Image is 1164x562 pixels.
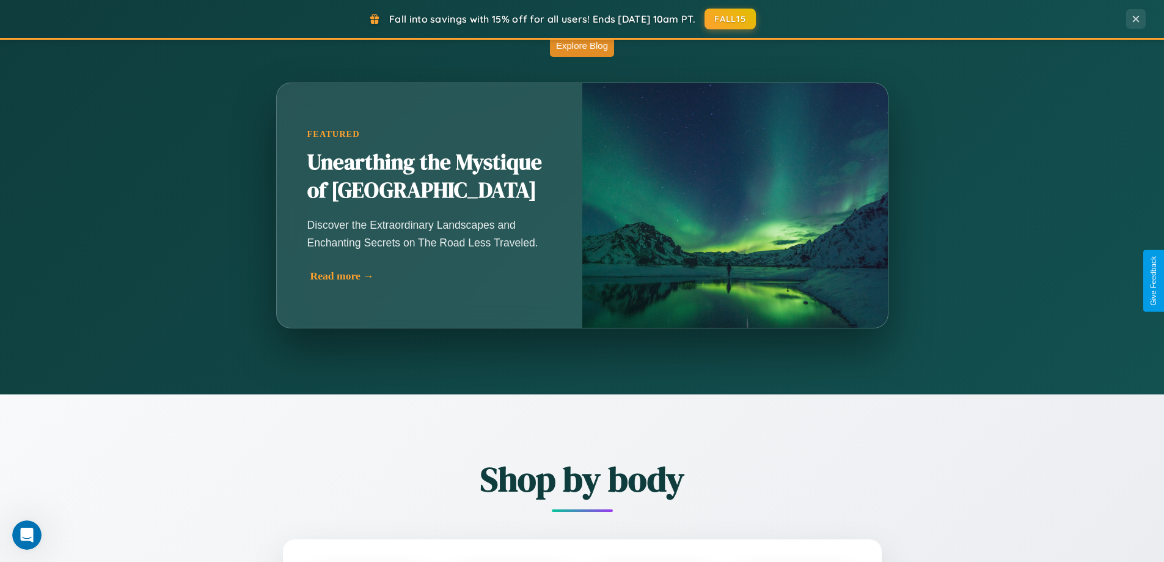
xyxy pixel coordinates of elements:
[216,456,949,503] h2: Shop by body
[307,149,552,205] h2: Unearthing the Mystique of [GEOGRAPHIC_DATA]
[1149,256,1158,306] div: Give Feedback
[310,270,555,283] div: Read more →
[389,13,695,25] span: Fall into savings with 15% off for all users! Ends [DATE] 10am PT.
[550,34,614,57] button: Explore Blog
[705,9,756,29] button: FALL15
[12,520,42,550] iframe: Intercom live chat
[307,129,552,139] div: Featured
[307,216,552,251] p: Discover the Extraordinary Landscapes and Enchanting Secrets on The Road Less Traveled.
